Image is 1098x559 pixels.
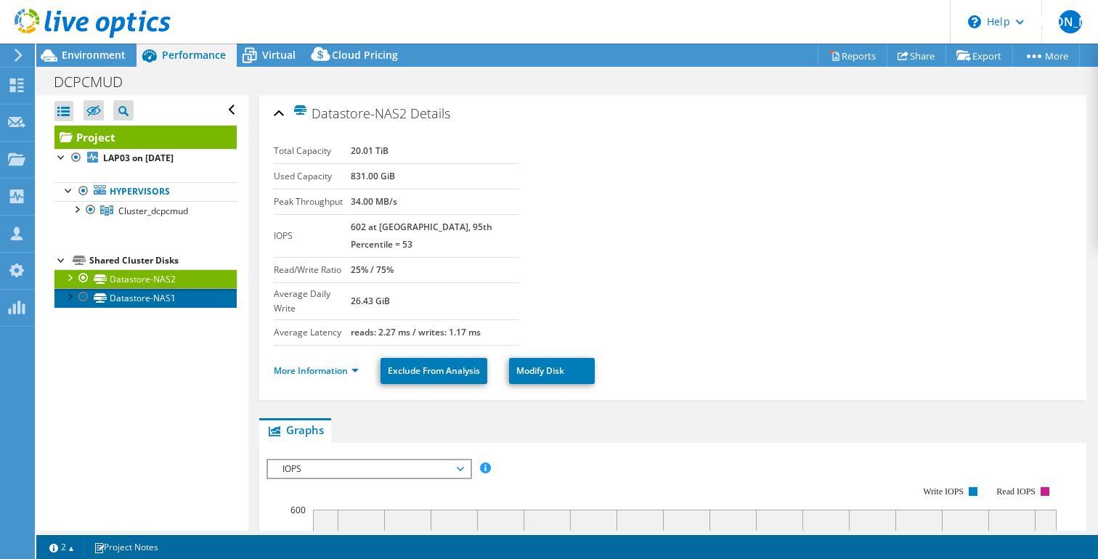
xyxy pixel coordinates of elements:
b: 26.43 GiB [351,295,390,307]
label: Read/Write Ratio [274,263,351,277]
b: 34.00 MB/s [351,195,397,208]
b: 20.01 TiB [351,144,389,157]
a: Reports [818,44,887,67]
b: 602 at [GEOGRAPHIC_DATA], 95th Percentile = 53 [351,221,492,250]
a: More [1012,44,1080,67]
a: Project [54,126,237,149]
a: Datastore-NAS1 [54,288,237,307]
span: Cluster_dcpcmud [118,205,188,217]
b: 831.00 GiB [351,170,395,182]
span: Cloud Pricing [332,48,398,62]
a: Modify Disk [509,358,595,384]
b: LAP03 on [DATE] [103,152,174,164]
a: LAP03 on [DATE] [54,149,237,168]
span: Performance [162,48,226,62]
span: [PERSON_NAME] [1059,10,1082,33]
b: reads: 2.27 ms / writes: 1.17 ms [351,326,481,338]
a: 2 [39,538,84,556]
span: Datastore-NAS2 [293,105,407,121]
a: Hypervisors [54,182,237,201]
svg: \n [968,15,981,28]
span: IOPS [275,460,462,478]
label: Average Latency [274,325,351,340]
text: Read IOPS [997,486,1036,497]
a: Exclude From Analysis [381,358,487,384]
a: More Information [274,364,359,377]
span: Environment [62,48,126,62]
a: Project Notes [84,538,168,556]
label: Average Daily Write [274,287,351,316]
div: Shared Cluster Disks [89,252,237,269]
a: Datastore-NAS2 [54,269,237,288]
label: Peak Throughput [274,195,351,209]
span: Details [410,105,450,122]
label: Used Capacity [274,169,351,184]
a: Export [945,44,1013,67]
span: Virtual [262,48,296,62]
span: Graphs [267,423,324,437]
text: Write IOPS [924,486,964,497]
label: Total Capacity [274,144,351,158]
b: 25% / 75% [351,264,394,276]
a: Cluster_dcpcmud [54,201,237,220]
label: IOPS [274,229,351,243]
text: 600 [290,504,306,516]
a: Share [887,44,946,67]
h1: DCPCMUD [47,74,145,90]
